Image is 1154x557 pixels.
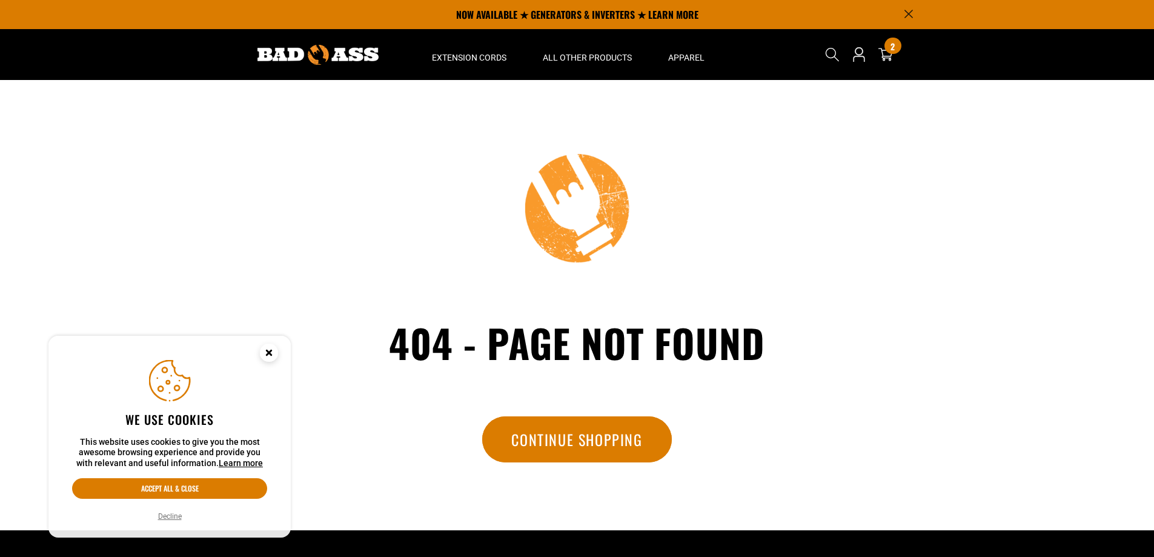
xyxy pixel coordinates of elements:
button: Decline [154,510,185,522]
a: Learn more [219,458,263,468]
span: 2 [890,42,895,51]
summary: Extension Cords [414,29,525,80]
span: Apparel [668,52,705,63]
a: Continue Shopping [482,416,671,462]
summary: Apparel [650,29,723,80]
aside: Cookie Consent [48,336,291,538]
span: Extension Cords [432,52,506,63]
summary: Search [823,45,842,64]
h2: We use cookies [72,412,267,427]
summary: All Other Products [525,29,650,80]
button: Accept all & close [72,478,267,499]
p: This website uses cookies to give you the most awesome browsing experience and provide you with r... [72,437,267,469]
span: All Other Products [543,52,632,63]
img: Bad Ass Extension Cords [257,45,379,65]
